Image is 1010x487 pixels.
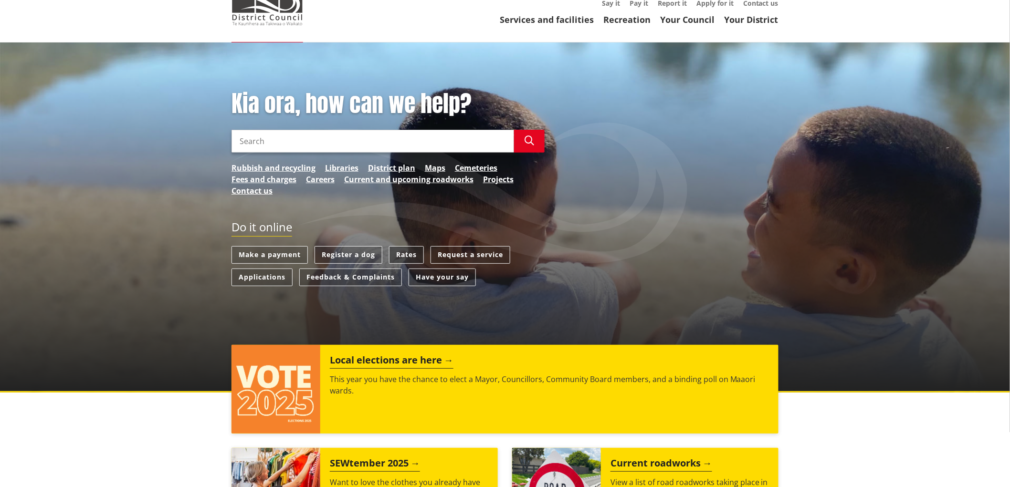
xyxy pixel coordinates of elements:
input: Search input [231,130,514,153]
a: Rates [389,246,424,264]
a: Recreation [603,14,651,25]
h2: Current roadworks [610,457,712,472]
img: Vote 2025 [231,345,320,434]
h1: Kia ora, how can we help? [231,90,545,118]
a: Cemeteries [455,162,497,174]
h2: SEWtember 2025 [330,457,420,472]
a: Libraries [325,162,358,174]
a: Register a dog [315,246,382,264]
a: Feedback & Complaints [299,269,402,286]
p: This year you have the chance to elect a Mayor, Councillors, Community Board members, and a bindi... [330,373,769,396]
a: Fees and charges [231,174,296,185]
h2: Do it online [231,220,292,237]
iframe: Messenger Launcher [966,447,1000,481]
a: Request a service [431,246,510,264]
a: Local elections are here This year you have the chance to elect a Mayor, Councillors, Community B... [231,345,779,434]
a: Current and upcoming roadworks [344,174,473,185]
a: Applications [231,269,293,286]
h2: Local elections are here [330,354,453,369]
a: Projects [483,174,514,185]
a: Services and facilities [500,14,594,25]
a: Make a payment [231,246,308,264]
a: Your District [724,14,779,25]
a: Careers [306,174,335,185]
a: Have your say [409,269,476,286]
a: Your Council [660,14,715,25]
a: Maps [425,162,445,174]
a: Rubbish and recycling [231,162,316,174]
a: District plan [368,162,415,174]
a: Contact us [231,185,273,197]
